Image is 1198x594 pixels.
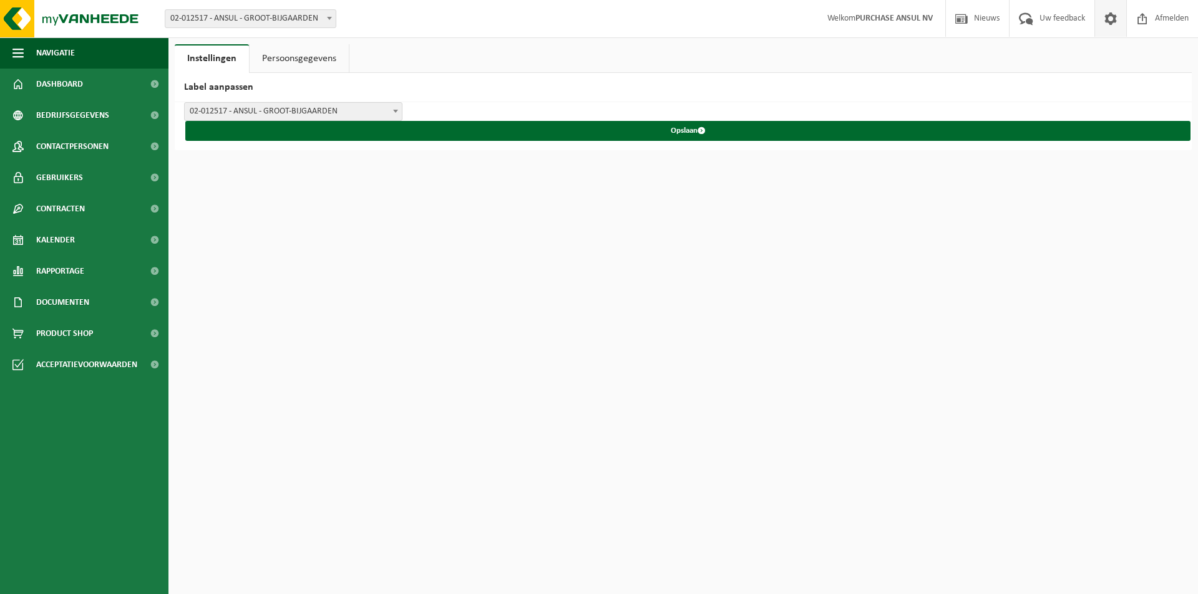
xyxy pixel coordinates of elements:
[36,69,83,100] span: Dashboard
[165,10,336,27] span: 02-012517 - ANSUL - GROOT-BIJGAARDEN
[36,193,85,224] span: Contracten
[184,102,402,121] span: 02-012517 - ANSUL - GROOT-BIJGAARDEN
[175,73,1192,102] h2: Label aanpassen
[36,318,93,349] span: Product Shop
[36,37,75,69] span: Navigatie
[36,100,109,131] span: Bedrijfsgegevens
[36,256,84,287] span: Rapportage
[36,162,83,193] span: Gebruikers
[250,44,349,73] a: Persoonsgegevens
[185,103,402,120] span: 02-012517 - ANSUL - GROOT-BIJGAARDEN
[185,121,1191,141] button: Opslaan
[36,287,89,318] span: Documenten
[36,131,109,162] span: Contactpersonen
[36,349,137,380] span: Acceptatievoorwaarden
[165,9,336,28] span: 02-012517 - ANSUL - GROOT-BIJGAARDEN
[855,14,933,23] strong: PURCHASE ANSUL NV
[175,44,249,73] a: Instellingen
[36,224,75,256] span: Kalender
[6,567,208,594] iframe: chat widget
